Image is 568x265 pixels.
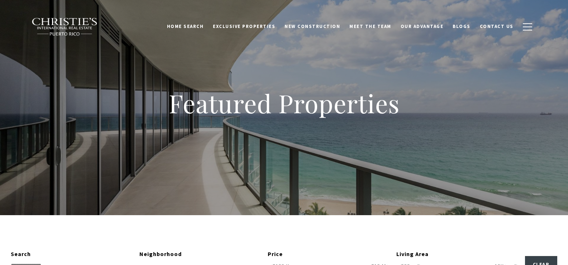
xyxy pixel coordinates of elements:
a: Our Advantage [396,20,448,33]
a: Exclusive Properties [208,20,280,33]
span: Contact Us [480,23,514,29]
img: Christie's International Real Estate black text logo [32,18,98,36]
span: New Construction [285,23,340,29]
a: New Construction [280,20,345,33]
h1: Featured Properties [123,87,445,119]
div: Price [268,250,391,259]
div: Living Area [396,250,520,259]
span: Exclusive Properties [213,23,275,29]
a: Meet the Team [345,20,396,33]
div: Search [11,250,134,259]
span: Blogs [453,23,471,29]
div: Neighborhood [139,250,263,259]
a: Blogs [448,20,475,33]
span: Our Advantage [401,23,444,29]
a: Home Search [162,20,209,33]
